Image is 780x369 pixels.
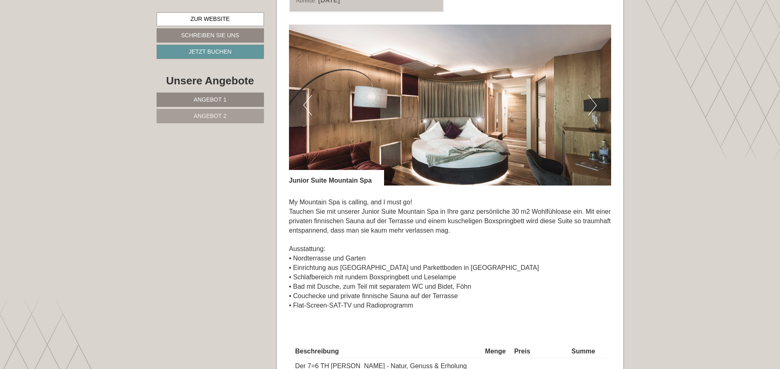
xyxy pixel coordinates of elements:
p: My Mountain Spa is calling, and I must go! Tauchen Sie mit unserer Junior Suite Mountain Spa in I... [289,198,611,310]
a: Jetzt buchen [157,45,264,59]
a: Schreiben Sie uns [157,28,264,43]
a: Zur Website [157,12,264,26]
span: Angebot 1 [194,96,227,103]
th: Preis [511,345,568,358]
th: Summe [568,345,605,358]
button: Next [588,95,597,115]
button: Previous [303,95,312,115]
div: Unsere Angebote [157,73,264,88]
img: image [289,25,611,186]
th: Menge [482,345,511,358]
span: Angebot 2 [194,113,227,119]
div: Junior Suite Mountain Spa [289,170,384,186]
th: Beschreibung [295,345,482,358]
